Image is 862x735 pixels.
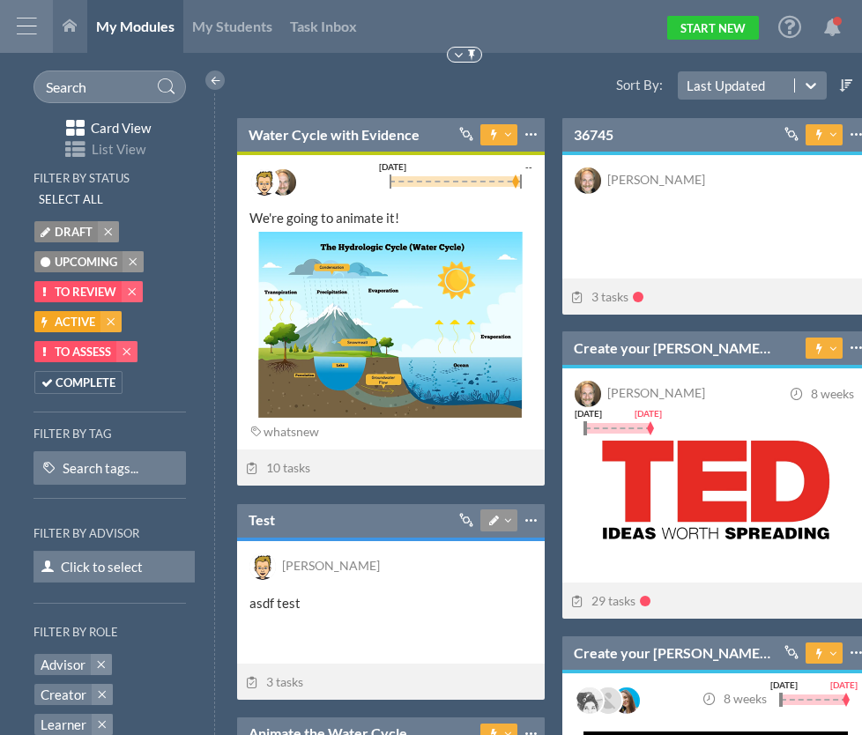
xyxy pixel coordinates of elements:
span: My Students [192,18,272,34]
span: To Assess [55,343,111,361]
span: Card View [91,119,151,137]
div: whatsnew [249,421,323,442]
div: [DATE] [379,159,406,174]
a: Water Cycle with Evidence [249,125,420,145]
div: [DATE] [830,677,858,693]
span: Task Inbox [290,18,357,34]
img: image [249,553,276,580]
img: image [576,687,603,714]
div: [DATE] [575,405,602,421]
label: Sort By: [585,76,667,94]
span: Creator [41,686,86,704]
img: image [251,169,278,196]
div: James Carlson [607,169,705,189]
span: Draft [55,223,93,241]
span: Advisor [41,656,85,674]
a: Create your [PERSON_NAME] Talk [574,643,773,663]
div: Last Updated [687,77,765,95]
img: summary thumbnail [258,232,523,418]
span: Learner [41,716,86,734]
span: 10 tasks [246,460,311,475]
input: Search [33,71,187,103]
div: Search tags... [63,459,138,478]
span: My Modules [96,18,175,34]
div: [DATE] [635,405,662,421]
span: 8 weeks [702,691,767,706]
img: image [575,167,601,194]
img: image [613,687,640,714]
span: To Review [55,283,116,301]
img: Pin to Top [465,48,479,61]
div: [DATE] [770,677,798,693]
div: James Carlson [607,382,705,403]
span: Click to select [33,551,210,583]
span: 3 tasks [246,674,304,689]
a: 36745 [574,125,613,145]
img: photo.jpg [595,687,621,714]
h6: Select All [39,193,103,206]
h6: Filter by tag [33,427,187,441]
a: Test [249,510,275,530]
img: summary thumbnail [583,427,848,552]
div: Mike Hourahine [282,555,380,575]
span: 29 tasks [571,593,636,608]
div: asdf test [249,594,532,612]
span: 8 weeks [789,386,854,401]
div: -- [525,159,532,174]
span: Upcoming [55,253,117,271]
img: image [575,381,601,407]
a: Create your [PERSON_NAME] Talk [574,338,773,358]
span: List View [92,140,145,159]
h6: Filter by role [33,626,118,639]
span: Complete [56,374,115,392]
span: Active [55,313,95,331]
a: Start New [667,16,759,40]
div: We're going to animate it! [249,209,532,413]
h6: Filter by status [33,172,130,185]
h6: Filter by Advisor [33,527,139,540]
span: 3 tasks [571,289,629,304]
img: image [270,169,296,196]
